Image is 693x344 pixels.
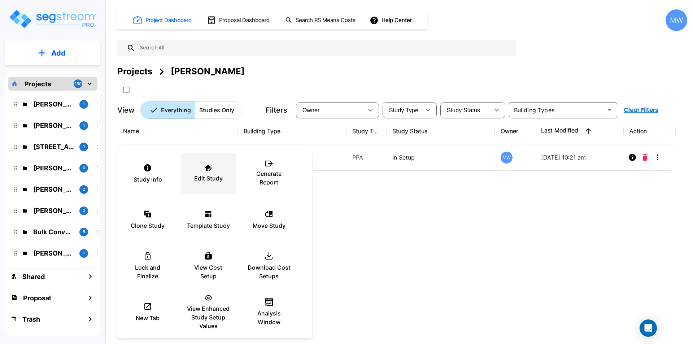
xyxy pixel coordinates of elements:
p: Move Study [253,221,286,230]
div: Open Intercom Messenger [640,319,657,337]
p: New Tab [136,314,160,322]
p: Download Cost Setups [247,263,291,280]
p: Study Info [134,175,162,184]
p: Generate Report [247,169,291,187]
p: Template Study [187,221,230,230]
p: View Cost Setup [187,263,230,280]
p: Lock and Finalize [126,263,169,280]
p: Clone Study [131,221,165,230]
p: Analysis Window [247,309,291,326]
p: View Enhanced Study Setup Values [187,304,230,330]
p: Edit Study [194,174,223,183]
